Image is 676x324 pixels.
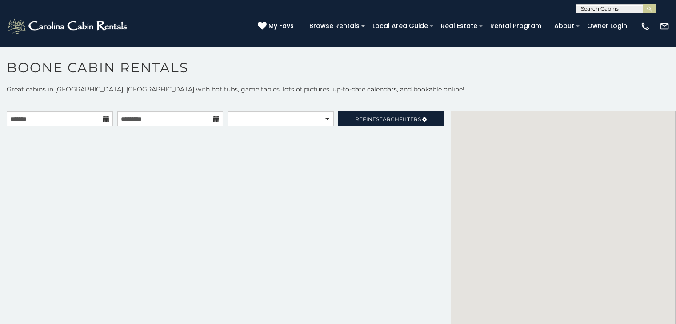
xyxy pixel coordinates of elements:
a: Rental Program [486,19,546,33]
span: Search [376,116,399,122]
span: My Favs [268,21,294,31]
a: Real Estate [436,19,482,33]
a: RefineSearchFilters [338,111,444,126]
a: Browse Rentals [305,19,364,33]
a: Owner Login [583,19,632,33]
img: mail-regular-white.png [660,21,669,31]
img: White-1-2.png [7,17,130,35]
span: Refine Filters [355,116,421,122]
img: phone-regular-white.png [640,21,650,31]
a: About [550,19,579,33]
a: Local Area Guide [368,19,432,33]
a: My Favs [258,21,296,31]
